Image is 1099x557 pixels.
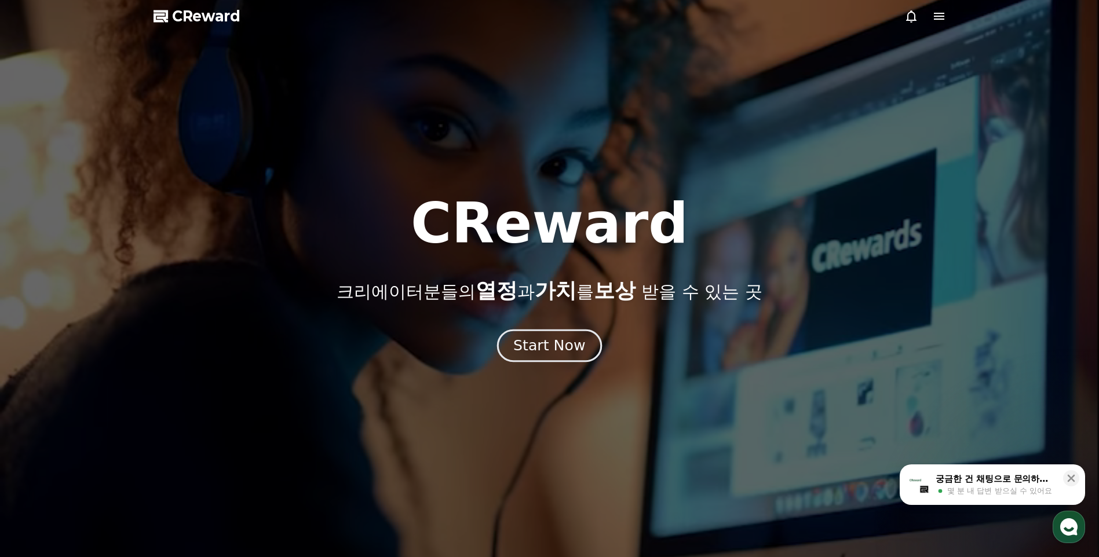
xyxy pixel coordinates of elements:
h1: CReward [411,196,688,251]
a: Start Now [499,342,600,353]
span: 열정 [476,278,517,302]
a: 대화 [76,367,149,396]
span: 홈 [36,384,43,394]
a: 홈 [3,367,76,396]
a: CReward [154,7,240,25]
span: 가치 [535,278,576,302]
span: CReward [172,7,240,25]
p: 크리에이터분들의 과 를 받을 수 있는 곳 [337,279,762,302]
span: 대화 [106,385,120,394]
span: 보상 [594,278,636,302]
button: Start Now [497,329,602,362]
div: Start Now [513,336,585,356]
span: 설정 [179,384,193,394]
a: 설정 [149,367,222,396]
